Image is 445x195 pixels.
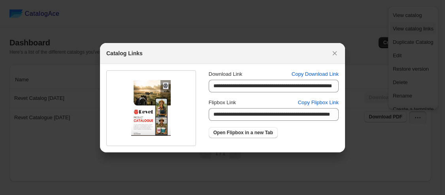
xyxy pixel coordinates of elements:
h2: Catalog Links [106,49,143,57]
span: Flipbox Link [209,99,236,105]
img: thumbImage [131,80,171,136]
a: Open Flipbox in a new Tab [209,127,278,138]
span: Copy Flipbox Link [298,99,339,107]
span: Download Link [209,71,242,77]
button: Copy Flipbox Link [293,96,343,109]
button: Copy Download Link [287,68,343,81]
span: Open Flipbox in a new Tab [213,129,273,136]
span: Copy Download Link [292,70,339,78]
